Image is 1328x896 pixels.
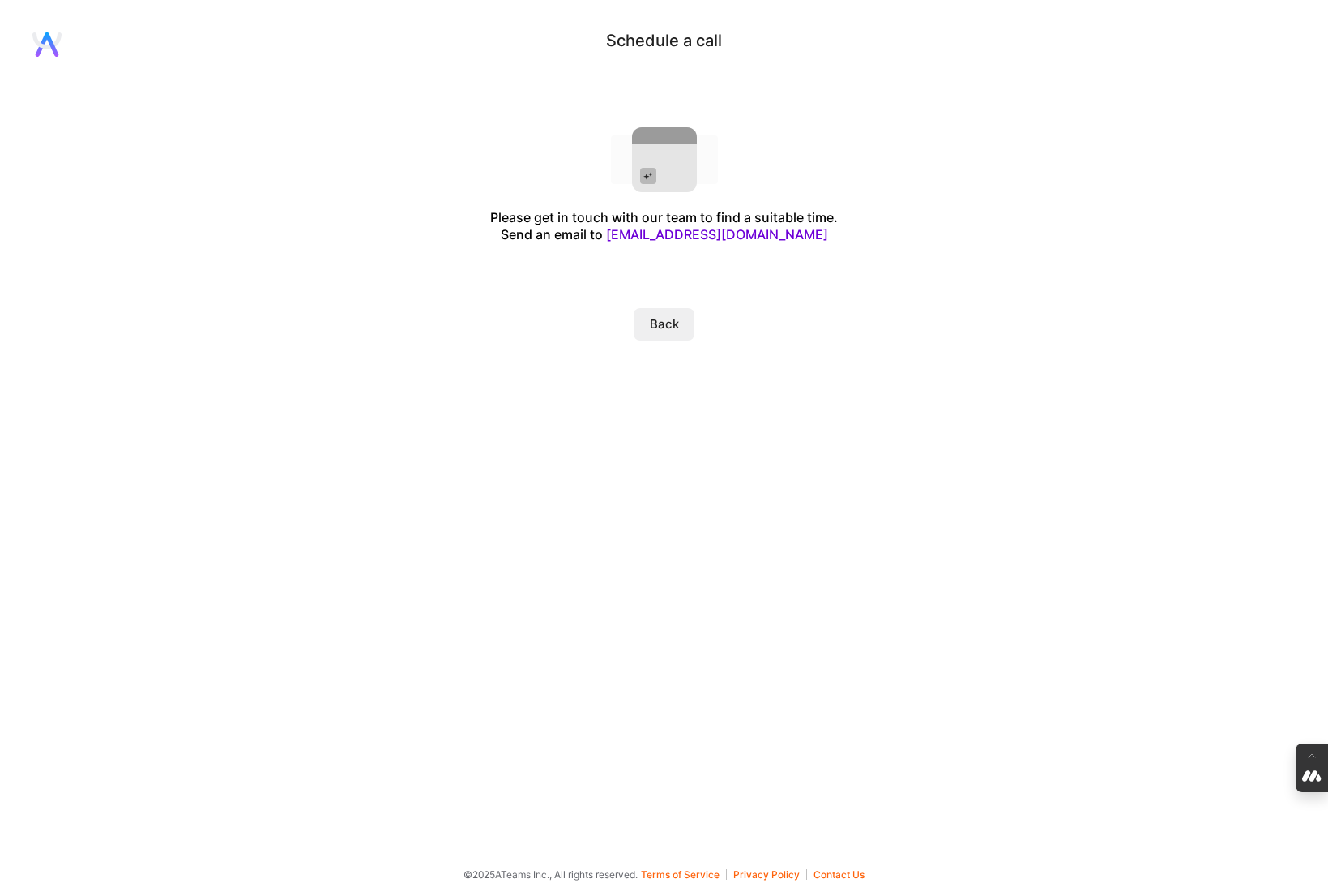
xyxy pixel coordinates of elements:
[463,866,638,883] span: © 2025 ATeams Inc., All rights reserved.
[641,869,727,880] button: Terms of Service
[813,869,865,880] button: Contact Us
[490,209,838,243] div: Please get in touch with our team to find a suitable time. Send an email to
[606,32,722,49] div: Schedule a call
[733,869,807,880] button: Privacy Policy
[606,226,828,242] a: [EMAIL_ADDRESS][DOMAIN_NAME]
[634,308,694,341] button: Back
